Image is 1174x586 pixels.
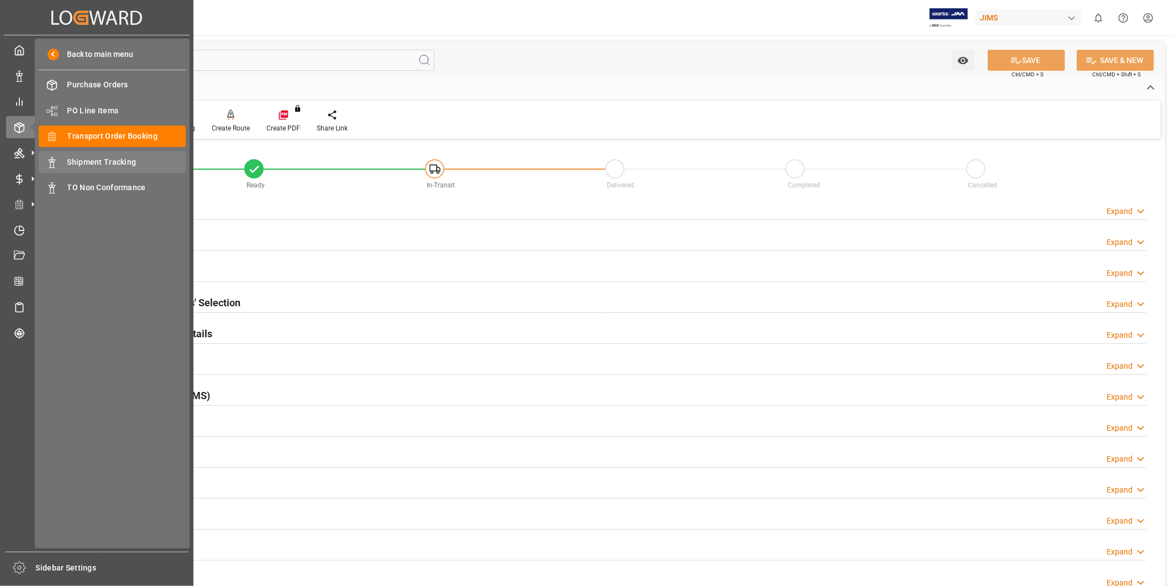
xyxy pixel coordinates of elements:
[6,245,187,266] a: Document Management
[1107,453,1133,465] div: Expand
[6,65,187,86] a: Data Management
[1107,299,1133,310] div: Expand
[1011,70,1044,79] span: Ctrl/CMD + S
[1107,546,1133,558] div: Expand
[1107,237,1133,248] div: Expand
[67,182,186,193] span: TO Non Conformance
[976,10,1082,26] div: JIMS
[607,181,634,189] span: Delivered
[1107,484,1133,496] div: Expand
[1092,70,1141,79] span: Ctrl/CMD + Shift + S
[67,79,186,91] span: Purchase Orders
[1107,268,1133,279] div: Expand
[988,50,1065,71] button: SAVE
[1077,50,1154,71] button: SAVE & NEW
[427,181,455,189] span: In-Transit
[212,123,250,133] div: Create Route
[247,181,265,189] span: Ready
[67,156,186,168] span: Shipment Tracking
[1111,6,1136,30] button: Help Center
[67,130,186,142] span: Transport Order Booking
[39,100,186,121] a: PO Line Items
[317,123,348,133] div: Share Link
[6,322,187,343] a: Tracking Shipment
[39,74,186,96] a: Purchase Orders
[1107,422,1133,434] div: Expand
[1086,6,1111,30] button: show 0 new notifications
[1107,515,1133,527] div: Expand
[930,8,968,28] img: Exertis%20JAM%20-%20Email%20Logo.jpg_1722504956.jpg
[952,50,974,71] button: open menu
[6,39,187,61] a: My Cockpit
[1107,391,1133,403] div: Expand
[968,181,997,189] span: Cancelled
[36,562,189,574] span: Sidebar Settings
[788,181,820,189] span: Completed
[1107,329,1133,341] div: Expand
[976,7,1086,28] button: JIMS
[6,219,187,240] a: Timeslot Management V2
[1107,206,1133,217] div: Expand
[59,49,134,60] span: Back to main menu
[6,91,187,112] a: My Reports
[6,270,187,292] a: CO2 Calculator
[39,177,186,198] a: TO Non Conformance
[39,125,186,147] a: Transport Order Booking
[67,105,186,117] span: PO Line Items
[39,151,186,172] a: Shipment Tracking
[6,296,187,318] a: Sailing Schedules
[1107,360,1133,372] div: Expand
[51,50,434,71] input: Search Fields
